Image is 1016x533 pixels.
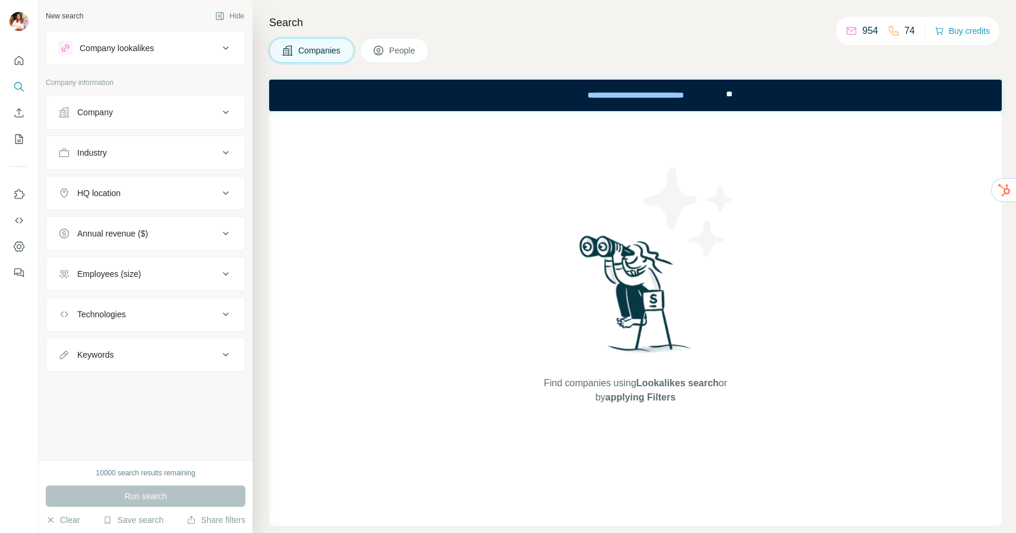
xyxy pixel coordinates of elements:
span: Companies [298,45,342,56]
button: Use Surfe API [10,210,29,231]
button: Technologies [46,300,245,329]
p: Company information [46,77,245,88]
button: My lists [10,128,29,150]
img: Surfe Illustration - Stars [636,159,743,266]
button: Annual revenue ($) [46,219,245,248]
button: Buy credits [935,23,990,39]
button: Company [46,98,245,127]
span: Lookalikes search [636,378,719,388]
div: Keywords [77,349,113,361]
h4: Search [269,14,1002,31]
p: 74 [904,24,915,38]
iframe: Banner [269,80,1002,111]
div: Industry [77,147,107,159]
div: Employees (size) [77,268,141,280]
button: Search [10,76,29,97]
span: Find companies using or by [540,376,730,405]
button: HQ location [46,179,245,207]
div: New search [46,11,83,21]
button: Clear [46,514,80,526]
button: Enrich CSV [10,102,29,124]
button: Feedback [10,262,29,283]
span: People [389,45,417,56]
button: Employees (size) [46,260,245,288]
button: Save search [103,514,163,526]
img: Avatar [10,12,29,31]
p: 954 [862,24,878,38]
div: Company [77,106,113,118]
button: Use Surfe on LinkedIn [10,184,29,205]
button: Industry [46,138,245,167]
div: Technologies [77,308,126,320]
div: 10000 search results remaining [96,468,195,478]
button: Keywords [46,340,245,369]
button: Company lookalikes [46,34,245,62]
div: Company lookalikes [80,42,154,54]
button: Dashboard [10,236,29,257]
button: Hide [207,7,253,25]
button: Quick start [10,50,29,71]
div: HQ location [77,187,121,199]
button: Share filters [187,514,245,526]
div: Annual revenue ($) [77,228,148,239]
img: Surfe Illustration - Woman searching with binoculars [574,232,698,365]
span: applying Filters [605,392,676,402]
